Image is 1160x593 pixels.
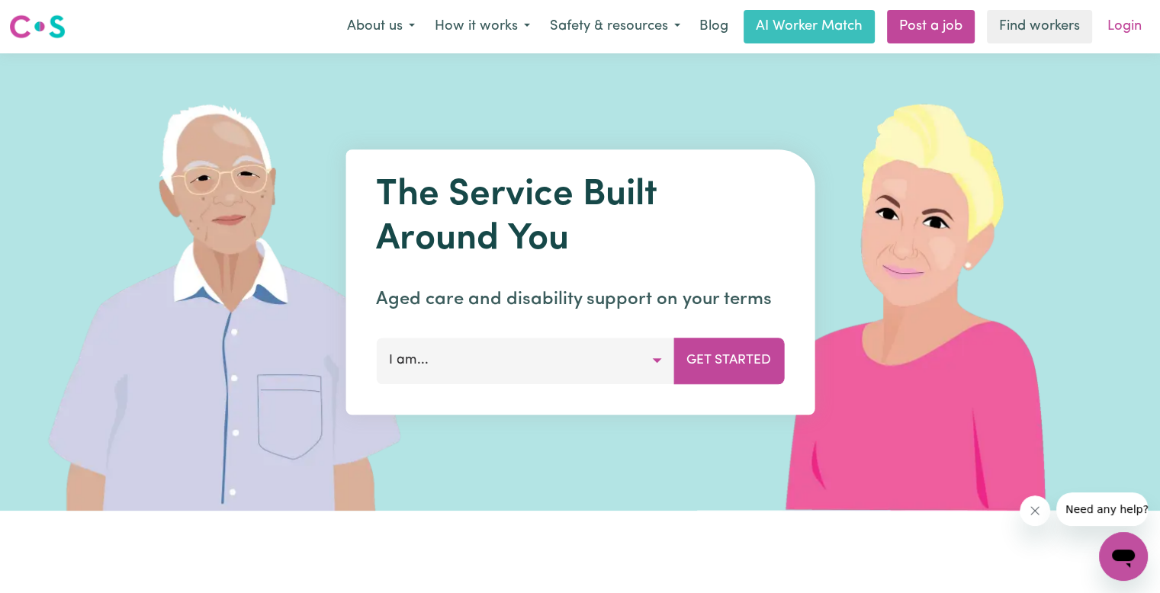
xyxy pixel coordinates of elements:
button: How it works [425,11,540,43]
iframe: Button to launch messaging window [1099,532,1148,581]
iframe: Close message [1020,495,1050,526]
h1: The Service Built Around You [376,174,784,261]
a: Blog [690,10,737,43]
iframe: Message from company [1056,492,1148,526]
a: Find workers [987,10,1092,43]
a: Post a job [887,10,975,43]
a: Careseekers logo [9,9,66,44]
a: AI Worker Match [744,10,875,43]
img: Careseekers logo [9,13,66,40]
span: Need any help? [9,11,92,23]
button: About us [337,11,425,43]
a: Login [1098,10,1151,43]
button: I am... [376,338,674,383]
p: Aged care and disability support on your terms [376,286,784,313]
button: Get Started [673,338,784,383]
button: Safety & resources [540,11,690,43]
